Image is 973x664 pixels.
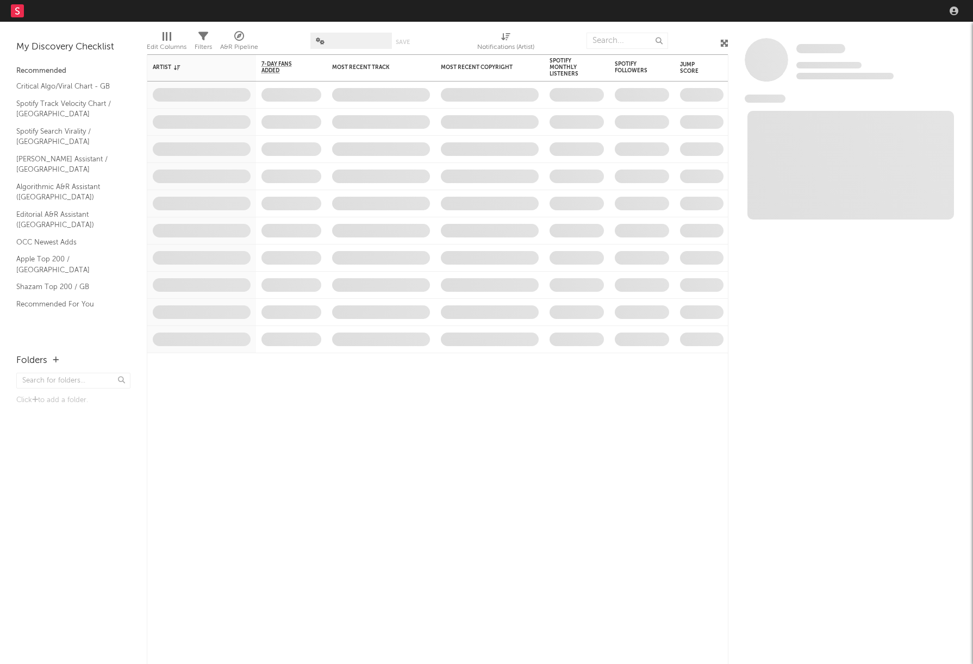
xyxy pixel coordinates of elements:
[745,95,785,103] span: News Feed
[261,61,305,74] span: 7-Day Fans Added
[16,373,130,389] input: Search for folders...
[796,62,862,68] span: Tracking Since: [DATE]
[16,298,120,310] a: Recommended For You
[16,354,47,367] div: Folders
[587,33,668,49] input: Search...
[195,27,212,59] div: Filters
[147,41,186,54] div: Edit Columns
[220,27,258,59] div: A&R Pipeline
[796,43,845,54] a: Some Artist
[16,181,120,203] a: Algorithmic A&R Assistant ([GEOGRAPHIC_DATA])
[441,64,522,71] div: Most Recent Copyright
[396,39,410,45] button: Save
[680,61,707,74] div: Jump Score
[147,27,186,59] div: Edit Columns
[477,41,534,54] div: Notifications (Artist)
[220,41,258,54] div: A&R Pipeline
[477,27,534,59] div: Notifications (Artist)
[16,65,130,78] div: Recommended
[796,44,845,53] span: Some Artist
[153,64,234,71] div: Artist
[16,281,120,293] a: Shazam Top 200 / GB
[16,126,120,148] a: Spotify Search Virality / [GEOGRAPHIC_DATA]
[16,153,120,176] a: [PERSON_NAME] Assistant / [GEOGRAPHIC_DATA]
[195,41,212,54] div: Filters
[16,236,120,248] a: OCC Newest Adds
[550,58,588,77] div: Spotify Monthly Listeners
[332,64,414,71] div: Most Recent Track
[16,41,130,54] div: My Discovery Checklist
[16,98,120,120] a: Spotify Track Velocity Chart / [GEOGRAPHIC_DATA]
[796,73,894,79] span: 0 fans last week
[16,209,120,231] a: Editorial A&R Assistant ([GEOGRAPHIC_DATA])
[615,61,653,74] div: Spotify Followers
[16,253,120,275] a: Apple Top 200 / [GEOGRAPHIC_DATA]
[16,80,120,92] a: Critical Algo/Viral Chart - GB
[16,394,130,407] div: Click to add a folder.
